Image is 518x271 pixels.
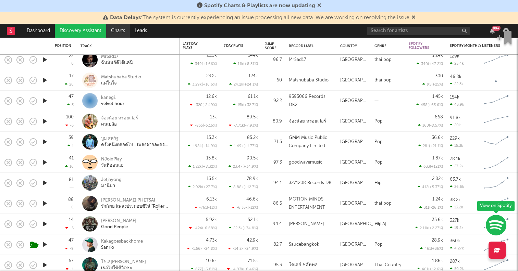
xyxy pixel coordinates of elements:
a: Jetjayongมานี่มา [101,177,122,189]
div: 3.29k ( +16.6 % ) [188,82,217,87]
div: 0 [71,62,74,66]
div: โชเล[PERSON_NAME] [101,259,146,265]
div: [GEOGRAPHIC_DATA] [340,261,368,269]
div: 412 ( +5.37 % ) [418,185,443,189]
svg: Chart title [481,133,511,151]
svg: Chart title [481,92,511,109]
div: 349 ( +1.66 % ) [190,62,217,66]
div: 92.2 [265,97,282,105]
div: 60 [265,76,282,85]
div: 23.4k ( +34.9 % ) [229,164,258,169]
div: 86.5 [265,199,282,208]
svg: Chart title [481,236,511,253]
div: 144k [248,53,258,58]
div: 3271208 Records DK [289,179,332,187]
span: Dismiss [317,3,321,9]
div: บูม สหรัฐ [101,136,175,142]
div: 20k [450,123,461,127]
div: 23.2k [206,74,217,78]
button: 99+ [490,28,495,34]
div: -6.35k ( -12 % ) [232,205,258,210]
div: -3 [65,123,74,128]
div: 24.2k ( +24.1 % ) [229,82,258,87]
div: 2.92k ( +27.7 % ) [188,185,217,189]
div: 11k ( +8.31 % ) [233,62,258,66]
div: 4.73k [206,238,217,243]
div: [GEOGRAPHIC_DATA] [340,199,368,208]
div: 36.6k [432,135,443,140]
div: 6.13k [206,197,217,202]
div: 15.8k [206,156,217,160]
div: 22.3k [450,82,464,86]
div: [GEOGRAPHIC_DATA] [340,138,368,146]
svg: Chart title [481,72,511,89]
div: 1.24k [432,53,443,58]
a: Matshubaba Studioแค่ในใจ [101,74,141,87]
div: 340 ( +47.2 % ) [417,62,443,66]
div: Jetjayong [101,177,122,183]
div: ฉันมันก็ดีได้แค่นี้ [101,60,133,66]
div: [GEOGRAPHIC_DATA] [340,158,368,167]
div: 26.6k [450,184,464,189]
div: 89.5k [247,115,258,119]
div: 1.98k ( +14.9 % ) [188,144,217,148]
div: Pop [374,117,383,126]
div: 14 [69,218,74,222]
div: 22 [69,54,74,58]
div: Record Label [289,44,330,48]
input: Search for artists [367,27,470,35]
div: thai pop [374,56,392,64]
div: 94.1 [265,179,282,187]
div: 91.8k [450,116,461,120]
div: -9 [65,246,74,251]
a: MrSad17ฉันมันก็ดีได้แค่นี้ [101,54,133,66]
div: velvet hour [101,101,124,107]
div: 80.9 [265,117,282,126]
div: Kakagoesbackhome [101,238,143,245]
div: 1.45k [432,94,443,99]
div: 10.6k [206,259,217,263]
div: [PERSON_NAME] [101,218,136,224]
div: [PERSON_NAME] PHETSAI [101,197,175,204]
div: 46.8k [450,75,461,79]
div: Spotify Followers [409,42,433,50]
div: 15k ( +32.7 % ) [233,103,258,107]
div: 360k [450,239,460,243]
svg: Chart title [481,51,511,68]
div: 1.22k ( +8.32 % ) [188,164,217,169]
div: 1.49k ( +1.77 % ) [230,144,258,148]
svg: Chart title [481,175,511,192]
div: 3 [67,103,74,107]
div: 71.3 [265,138,282,146]
div: Matshubaba Studio [101,74,141,80]
div: MOTION MINDS ENTERTAINMENT [289,195,333,212]
div: Track [81,44,173,48]
span: : The system is currently experiencing an issue processing all new data. We are working on resolv... [110,15,409,21]
div: 39 [69,135,74,140]
div: 327k [450,218,459,223]
div: [GEOGRAPHIC_DATA] [340,76,368,85]
div: Pop [374,241,383,249]
div: โชเล่ย์ ชคัทพล [289,261,318,269]
div: 13.2k [450,205,463,209]
div: Genre [374,44,398,48]
a: Leads [130,24,152,38]
div: 81 [69,178,74,182]
div: 38.2k [450,198,461,202]
div: -7.71k ( -7.93 % ) [229,123,258,128]
div: 458 ( +63.6 % ) [416,103,443,107]
a: [PERSON_NAME] PHETSAIรักก็พอ (เพลงประกอบซีรีส์ "Roller Coaster the Sereis รักขบวนนี้หัวใจเกือบวาย") [101,197,175,210]
a: [PERSON_NAME]Good People [101,218,136,230]
div: 22.3k ( +74.8 % ) [229,226,258,230]
div: Country [340,44,364,48]
div: 1.24k [432,197,443,202]
div: 52.1k [248,218,258,222]
div: 13k [210,115,217,119]
div: [GEOGRAPHIC_DATA] [340,117,368,126]
div: 50.2k [450,267,464,271]
div: 9595066 Records DK2 [289,93,333,109]
div: 7 Day Plays [224,44,248,48]
div: 160 ( -8.57 % ) [418,123,443,128]
div: MrSad17 [289,56,306,64]
div: 99 + [492,26,501,31]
